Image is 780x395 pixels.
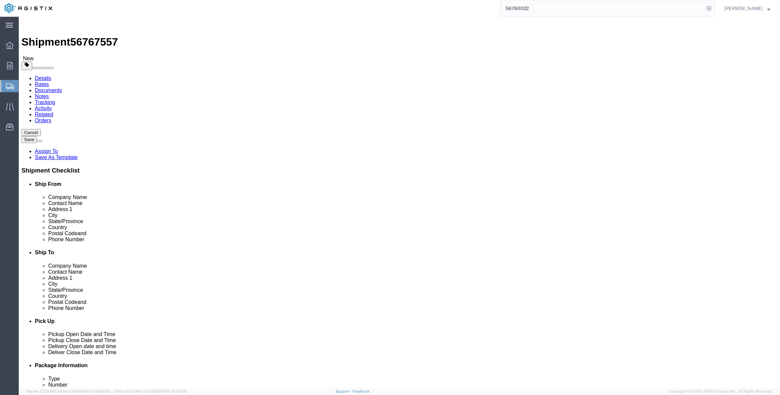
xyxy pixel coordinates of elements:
button: [PERSON_NAME] [724,4,771,12]
iframe: FS Legacy Container [19,17,780,388]
span: Client: 2025.18.0-27d3021 [114,389,186,393]
span: Server: 2025.18.0-bb0e0c2bd68 [27,389,111,393]
span: [DATE] 09:52:52 [83,389,111,393]
span: Chantelle Bower [724,5,763,12]
span: Copyright © [DATE]-[DATE] Agistix Inc., All Rights Reserved [669,389,772,394]
a: Feedback [352,389,370,393]
a: Support [336,389,352,393]
span: [DATE] 10:20:09 [159,389,186,393]
img: logo [5,3,52,13]
input: Search for shipment number, reference number [501,0,704,16]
